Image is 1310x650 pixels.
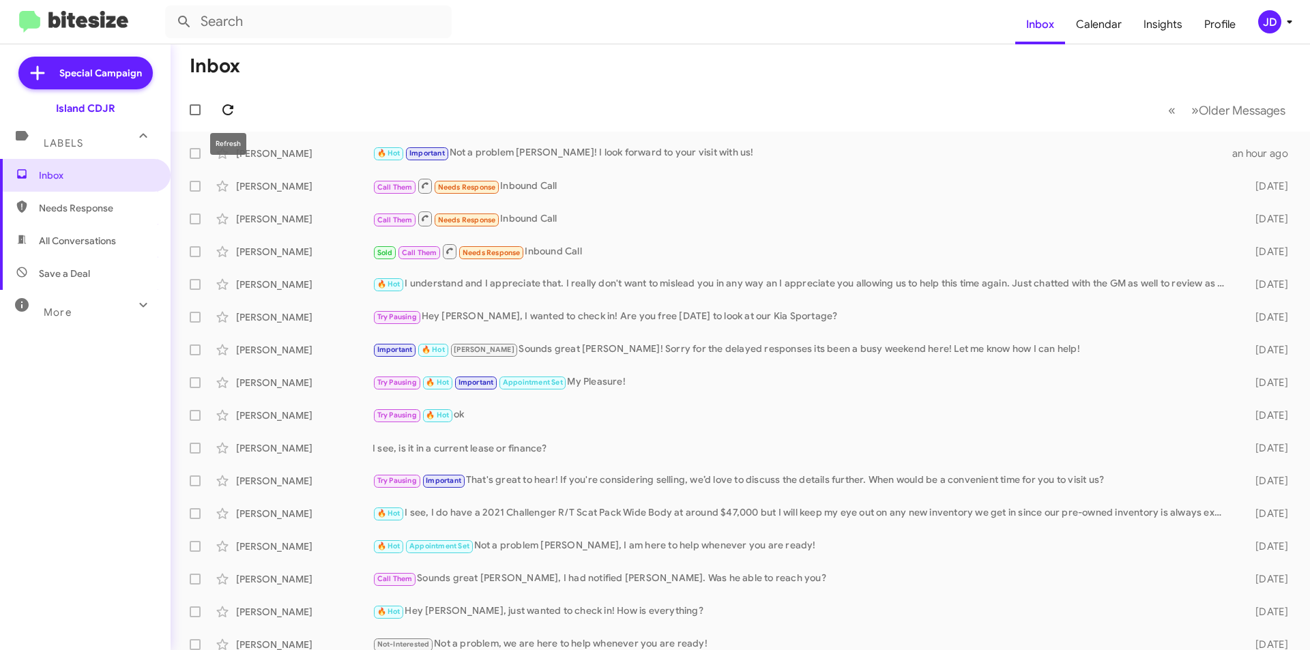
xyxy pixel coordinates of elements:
[463,248,521,257] span: Needs Response
[1160,96,1184,124] button: Previous
[1234,212,1299,226] div: [DATE]
[402,248,437,257] span: Call Them
[1234,605,1299,619] div: [DATE]
[44,306,72,319] span: More
[39,201,155,215] span: Needs Response
[377,183,413,192] span: Call Them
[438,216,496,224] span: Needs Response
[458,378,494,387] span: Important
[1193,5,1247,44] a: Profile
[373,145,1232,161] div: Not a problem [PERSON_NAME]! I look forward to your visit with us!
[373,571,1234,587] div: Sounds great [PERSON_NAME], I had notified [PERSON_NAME]. Was he able to reach you?
[377,378,417,387] span: Try Pausing
[18,57,153,89] a: Special Campaign
[236,310,373,324] div: [PERSON_NAME]
[1234,343,1299,357] div: [DATE]
[1191,102,1199,119] span: »
[210,133,246,155] div: Refresh
[39,267,90,280] span: Save a Deal
[1234,310,1299,324] div: [DATE]
[1234,474,1299,488] div: [DATE]
[1234,441,1299,455] div: [DATE]
[1234,278,1299,291] div: [DATE]
[373,342,1234,357] div: Sounds great [PERSON_NAME]! Sorry for the delayed responses its been a busy weekend here! Let me ...
[373,276,1234,292] div: I understand and I appreciate that. I really don't want to mislead you in any way an I appreciate...
[1234,376,1299,389] div: [DATE]
[373,538,1234,554] div: Not a problem [PERSON_NAME], I am here to help whenever you are ready!
[236,179,373,193] div: [PERSON_NAME]
[1234,572,1299,586] div: [DATE]
[59,66,142,80] span: Special Campaign
[377,216,413,224] span: Call Them
[236,507,373,520] div: [PERSON_NAME]
[373,374,1234,390] div: My Pleasure!
[236,474,373,488] div: [PERSON_NAME]
[373,604,1234,619] div: Hey [PERSON_NAME], just wanted to check in! How is everything?
[1234,245,1299,258] div: [DATE]
[409,542,469,550] span: Appointment Set
[373,177,1234,194] div: Inbound Call
[377,542,401,550] span: 🔥 Hot
[236,212,373,226] div: [PERSON_NAME]
[426,378,449,387] span: 🔥 Hot
[236,605,373,619] div: [PERSON_NAME]
[1015,5,1065,44] a: Inbox
[1234,540,1299,553] div: [DATE]
[377,640,430,649] span: Not-Interested
[377,574,413,583] span: Call Them
[1133,5,1193,44] a: Insights
[1168,102,1176,119] span: «
[1234,409,1299,422] div: [DATE]
[377,607,401,616] span: 🔥 Hot
[373,243,1234,260] div: Inbound Call
[236,441,373,455] div: [PERSON_NAME]
[236,343,373,357] div: [PERSON_NAME]
[409,149,445,158] span: Important
[426,411,449,419] span: 🔥 Hot
[1258,10,1281,33] div: JD
[56,102,115,115] div: Island CDJR
[373,441,1234,455] div: I see, is it in a current lease or finance?
[1234,507,1299,520] div: [DATE]
[454,345,514,354] span: [PERSON_NAME]
[1247,10,1295,33] button: JD
[373,210,1234,227] div: Inbound Call
[39,168,155,182] span: Inbox
[236,147,373,160] div: [PERSON_NAME]
[190,55,240,77] h1: Inbox
[236,409,373,422] div: [PERSON_NAME]
[373,309,1234,325] div: Hey [PERSON_NAME], I wanted to check in! Are you free [DATE] to look at our Kia Sportage?
[377,312,417,321] span: Try Pausing
[422,345,445,354] span: 🔥 Hot
[377,345,413,354] span: Important
[236,572,373,586] div: [PERSON_NAME]
[236,376,373,389] div: [PERSON_NAME]
[1065,5,1133,44] a: Calendar
[377,476,417,485] span: Try Pausing
[236,245,373,258] div: [PERSON_NAME]
[1232,147,1299,160] div: an hour ago
[165,5,452,38] input: Search
[377,411,417,419] span: Try Pausing
[373,505,1234,521] div: I see, I do have a 2021 Challenger R/T Scat Pack Wide Body at around $47,000 but I will keep my e...
[377,280,401,289] span: 🔥 Hot
[373,473,1234,488] div: That's great to hear! If you're considering selling, we’d love to discuss the details further. Wh...
[377,149,401,158] span: 🔥 Hot
[438,183,496,192] span: Needs Response
[236,278,373,291] div: [PERSON_NAME]
[1199,103,1285,118] span: Older Messages
[1183,96,1294,124] button: Next
[1234,179,1299,193] div: [DATE]
[236,540,373,553] div: [PERSON_NAME]
[377,509,401,518] span: 🔥 Hot
[426,476,461,485] span: Important
[44,137,83,149] span: Labels
[377,248,393,257] span: Sold
[373,407,1234,423] div: ok
[39,234,116,248] span: All Conversations
[503,378,563,387] span: Appointment Set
